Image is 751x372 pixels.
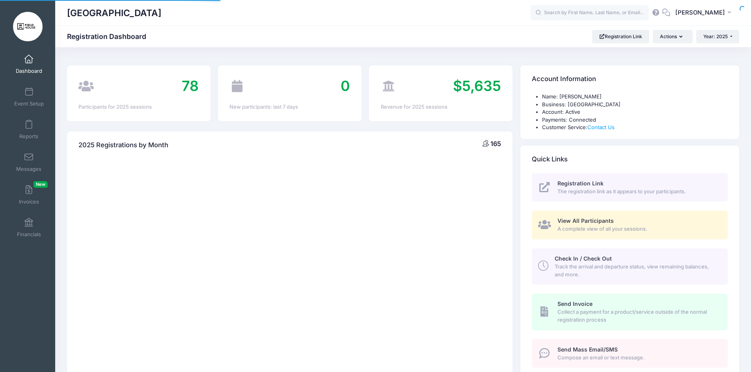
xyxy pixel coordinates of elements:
span: Send Invoice [557,300,593,307]
h4: Quick Links [532,148,568,170]
div: Revenue for 2025 sessions [381,103,501,111]
span: Send Mass Email/SMS [557,346,618,353]
a: Check In / Check Out Track the arrival and departure status, view remaining balances, and more. [532,248,728,285]
span: Year: 2025 [703,33,728,39]
a: Financials [10,214,48,241]
span: Registration Link [557,180,604,187]
span: 165 [490,140,501,148]
button: Year: 2025 [696,30,739,43]
li: Customer Service: [542,124,728,131]
a: Contact Us [587,124,615,130]
button: [PERSON_NAME] [670,4,739,22]
span: Event Setup [14,100,44,107]
a: Event Setup [10,83,48,111]
h4: 2025 Registrations by Month [78,134,168,156]
li: Payments: Connected [542,116,728,124]
span: Compose an email or text message. [557,354,719,362]
a: Registration Link The registration link as it appears to your participants. [532,173,728,202]
li: Name: [PERSON_NAME] [542,93,728,101]
span: View All Participants [557,217,614,224]
li: Business: [GEOGRAPHIC_DATA] [542,101,728,109]
a: Send Invoice Collect a payment for a product/service outside of the normal registration process [532,294,728,330]
h1: Registration Dashboard [67,32,153,41]
div: Participants for 2025 sessions [78,103,199,111]
li: Account: Active [542,108,728,116]
img: Marlton Field House [13,12,43,41]
span: Invoices [19,198,39,205]
span: Reports [19,133,38,140]
span: The registration link as it appears to your participants. [557,188,719,196]
a: Messages [10,148,48,176]
a: View All Participants A complete view of all your sessions. [532,211,728,239]
a: InvoicesNew [10,181,48,209]
span: Collect a payment for a product/service outside of the normal registration process [557,308,719,324]
button: Actions [653,30,692,43]
a: Send Mass Email/SMS Compose an email or text message. [532,339,728,368]
span: $5,635 [453,77,501,94]
span: Messages [16,166,41,172]
h4: Account Information [532,68,596,91]
a: Registration Link [592,30,649,43]
span: Track the arrival and departure status, view remaining balances, and more. [555,263,719,278]
input: Search by First Name, Last Name, or Email... [531,5,649,21]
a: Reports [10,116,48,143]
span: A complete view of all your sessions. [557,225,719,233]
span: New [34,181,48,188]
span: Dashboard [16,68,42,74]
span: Financials [17,231,41,238]
span: 0 [341,77,350,94]
span: [PERSON_NAME] [675,8,725,17]
span: Check In / Check Out [555,255,612,262]
h1: [GEOGRAPHIC_DATA] [67,4,161,22]
a: Dashboard [10,50,48,78]
div: New participants: last 7 days [229,103,350,111]
span: 78 [182,77,199,94]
